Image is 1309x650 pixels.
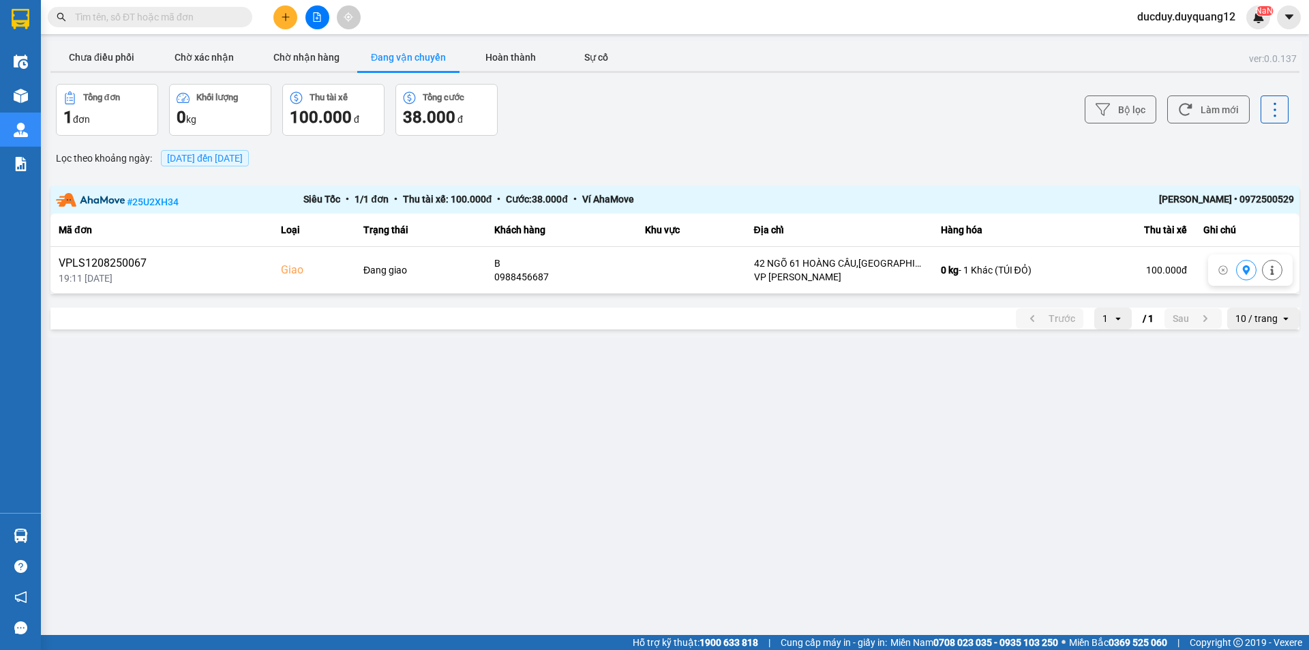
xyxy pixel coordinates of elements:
[460,44,562,71] button: Hoàn thành
[492,194,506,205] span: •
[56,84,158,136] button: Tổng đơn1đơn
[14,560,27,573] span: question-circle
[423,93,464,102] div: Tổng cước
[167,153,243,164] span: 12/08/2025 đến 12/08/2025
[363,263,478,277] div: Đang giao
[12,9,29,29] img: logo-vxr
[357,44,460,71] button: Đang vận chuyển
[14,529,28,543] img: warehouse-icon
[1102,312,1108,325] div: 1
[14,55,28,69] img: warehouse-icon
[75,10,236,25] input: Tìm tên, số ĐT hoặc mã đơn
[59,271,265,285] div: 19:11 [DATE]
[14,591,27,604] span: notification
[1195,213,1299,247] th: Ghi chú
[56,151,152,166] span: Lọc theo khoảng ngày :
[56,193,125,207] img: partner-logo
[14,123,28,137] img: warehouse-icon
[746,213,933,247] th: Địa chỉ
[1177,635,1179,650] span: |
[562,44,630,71] button: Sự cố
[177,106,264,128] div: kg
[1077,222,1187,238] div: Thu tài xế
[50,213,273,247] th: Mã đơn
[403,108,455,127] span: 38.000
[1279,312,1280,325] input: Selected 10 / trang.
[63,108,73,127] span: 1
[754,270,924,284] div: VP [PERSON_NAME]
[50,44,153,71] button: Chưa điều phối
[933,637,1058,648] strong: 0708 023 035 - 0935 103 250
[281,12,290,22] span: plus
[768,635,770,650] span: |
[59,255,265,271] div: VPLS1208250067
[340,194,355,205] span: •
[933,213,1069,247] th: Hàng hóa
[1077,263,1187,277] div: 100.000 đ
[1085,95,1156,123] button: Bộ lọc
[305,5,329,29] button: file-add
[395,84,498,136] button: Tổng cước38.000 đ
[161,150,249,166] span: [DATE] đến [DATE]
[637,213,746,247] th: Khu vực
[14,157,28,171] img: solution-icon
[273,213,355,247] th: Loại
[941,263,1061,277] div: - 1 Khác (TÚI ĐỎ)
[177,108,186,127] span: 0
[63,106,151,128] div: đơn
[1016,308,1083,329] button: previous page. current page 1 / 1
[1109,637,1167,648] strong: 0369 525 060
[153,44,255,71] button: Chờ xác nhận
[1113,313,1124,324] svg: open
[403,106,490,128] div: đ
[568,194,582,205] span: •
[83,93,120,102] div: Tổng đơn
[282,84,385,136] button: Thu tài xế100.000 đ
[344,12,353,22] span: aim
[290,108,352,127] span: 100.000
[196,93,238,102] div: Khối lượng
[1280,313,1291,324] svg: open
[1233,638,1243,647] span: copyright
[1283,11,1295,23] span: caret-down
[1235,312,1278,325] div: 10 / trang
[890,635,1058,650] span: Miền Nam
[1277,5,1301,29] button: caret-down
[273,5,297,29] button: plus
[1143,310,1154,327] span: / 1
[1256,6,1273,16] sup: NaN
[1167,95,1250,123] button: Làm mới
[486,213,637,247] th: Khách hàng
[14,89,28,103] img: warehouse-icon
[57,12,66,22] span: search
[281,262,347,278] div: Giao
[312,12,322,22] span: file-add
[255,44,357,71] button: Chờ nhận hàng
[781,635,887,650] span: Cung cấp máy in - giấy in:
[303,192,1047,209] div: Siêu Tốc 1 / 1 đơn Thu tài xế: 100.000 đ Cước: 38.000 đ Ví AhaMove
[633,635,758,650] span: Hỗ trợ kỹ thuật:
[754,256,924,270] div: 42 NGÕ 61 HOÀNG CẦU,[GEOGRAPHIC_DATA],[GEOGRAPHIC_DATA]
[494,270,629,284] div: 0988456687
[1069,635,1167,650] span: Miền Bắc
[169,84,271,136] button: Khối lượng0kg
[127,196,179,207] span: # 25U2XH34
[1062,640,1066,645] span: ⚪️
[355,213,486,247] th: Trạng thái
[699,637,758,648] strong: 1900 633 818
[389,194,403,205] span: •
[1126,8,1246,25] span: ducduy.duyquang12
[290,106,377,128] div: đ
[337,5,361,29] button: aim
[310,93,348,102] div: Thu tài xế
[1252,11,1265,23] img: icon-new-feature
[1164,308,1222,329] button: next page. current page 1 / 1
[494,256,629,270] div: B
[14,621,27,634] span: message
[1047,192,1294,209] div: [PERSON_NAME] • 0972500529
[941,265,959,276] span: 0 kg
